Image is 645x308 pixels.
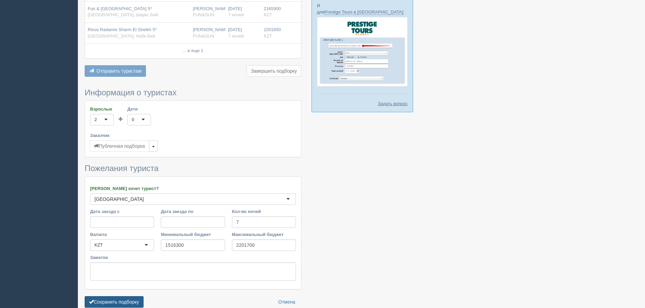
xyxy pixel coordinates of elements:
[232,208,296,215] label: Кол-во ночей
[85,65,146,77] button: Отправить туристам
[228,33,244,39] span: 7 ночей
[228,12,244,17] span: 7 ночей
[88,6,152,11] span: Fun & [GEOGRAPHIC_DATA] 5*
[274,296,300,308] a: Отмена
[88,12,158,17] span: [GEOGRAPHIC_DATA], Шаркс Бей
[193,12,214,17] span: FUN&SUN
[228,6,258,18] div: [DATE]
[90,231,154,238] label: Валюта
[246,65,301,77] button: Завершить подборку
[193,6,223,18] div: [PERSON_NAME]
[161,231,225,238] label: Минимальный бюджет
[85,296,144,308] button: Сохранить подборку
[90,208,154,215] label: Дата заезда с
[94,242,103,248] div: KZT
[161,208,225,215] label: Дата заезда по
[88,27,157,32] span: Rixos Radamis Sharm El Sheikh 5*
[232,216,296,228] input: 7-10 или 7,10,14
[85,44,301,58] td: ... и еще 1
[264,6,281,11] span: 2165900
[96,68,142,74] span: Отправить туристам
[193,27,223,39] div: [PERSON_NAME]
[94,116,97,123] div: 2
[90,140,149,152] button: Публичная подборка
[264,27,281,32] span: 2201650
[90,254,296,261] label: Заметки
[90,106,114,112] label: Взрослые
[85,88,301,97] h3: Информация о туристах
[127,106,151,112] label: Дети
[193,33,214,39] span: FUN&SUN
[90,132,296,139] label: Заказчик
[324,9,403,15] a: Prestige Tours в [GEOGRAPHIC_DATA]
[317,2,408,15] p: И для :
[264,33,272,39] span: KZT
[90,185,296,192] label: [PERSON_NAME] хочет турист?
[264,12,272,17] span: KZT
[88,33,155,39] span: [GEOGRAPHIC_DATA], Набк Бей
[85,164,158,173] span: Пожелания туриста
[94,196,144,203] div: [GEOGRAPHIC_DATA]
[378,100,408,107] a: Задать вопрос
[317,17,408,87] img: prestige-tours-booking-form-crm-for-travel-agents.png
[232,231,296,238] label: Максимальный бюджет
[132,116,134,123] div: 0
[228,27,258,39] div: [DATE]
